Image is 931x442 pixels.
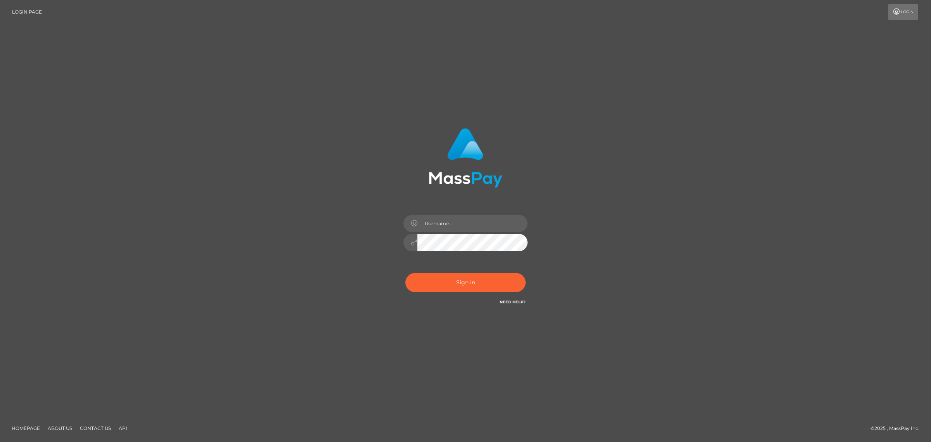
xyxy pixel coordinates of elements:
a: Contact Us [77,422,114,434]
a: API [116,422,130,434]
a: Login Page [12,4,42,20]
button: Sign in [405,273,526,292]
a: Homepage [9,422,43,434]
a: Login [888,4,918,20]
div: © 2025 , MassPay Inc. [870,424,925,433]
img: MassPay Login [429,128,502,188]
a: Need Help? [500,299,526,305]
input: Username... [417,215,528,232]
a: About Us [45,422,75,434]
